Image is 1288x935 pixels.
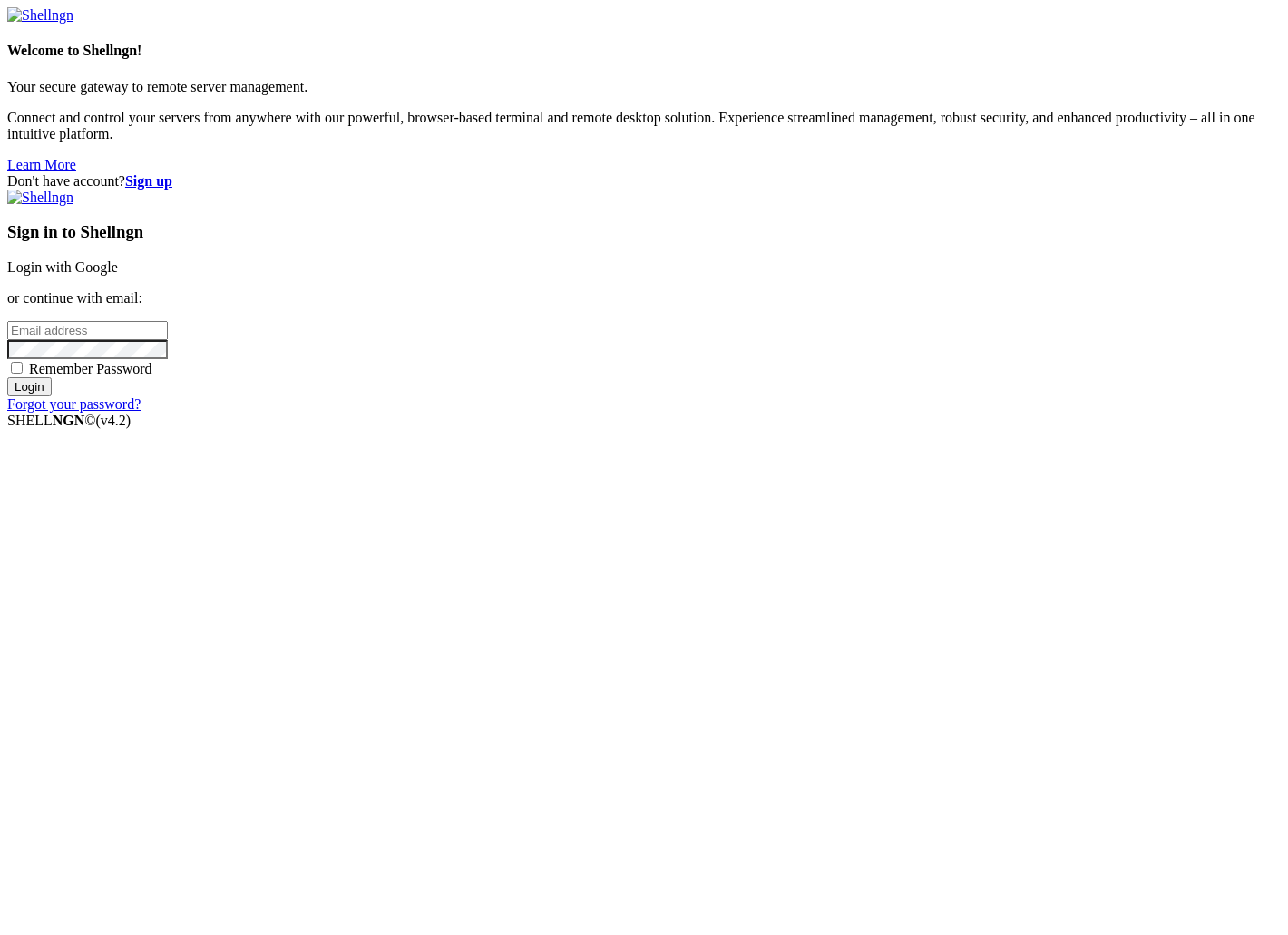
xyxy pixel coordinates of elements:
h4: Welcome to Shellngn! [7,43,1281,59]
a: Sign up [125,173,172,189]
img: Shellngn [7,190,73,206]
span: 4.2.0 [96,413,132,428]
a: Login with Google [7,259,118,275]
p: Connect and control your servers from anywhere with our powerful, browser-based terminal and remo... [7,110,1281,142]
b: NGN [53,413,85,428]
a: Learn More [7,157,76,172]
img: Shellngn [7,7,73,24]
p: Your secure gateway to remote server management. [7,79,1281,95]
a: Forgot your password? [7,396,141,412]
span: Remember Password [29,361,152,376]
h3: Sign in to Shellngn [7,222,1281,242]
input: Remember Password [11,362,23,374]
p: or continue with email: [7,290,1281,307]
input: Email address [7,321,168,340]
input: Login [7,377,52,396]
div: Don't have account? [7,173,1281,190]
span: SHELL © [7,413,131,428]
